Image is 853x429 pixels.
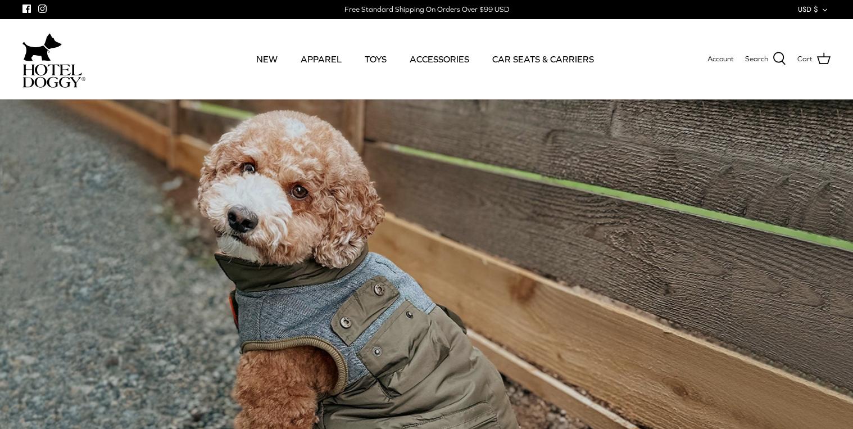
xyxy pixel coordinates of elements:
a: Facebook [22,4,31,13]
a: Instagram [38,4,47,13]
div: Primary navigation [167,40,683,78]
div: Free Standard Shipping On Orders Over $99 USD [344,4,509,15]
a: hoteldoggycom [22,30,85,88]
a: Search [745,52,786,66]
a: TOYS [355,40,397,78]
a: NEW [246,40,288,78]
span: Cart [797,53,813,65]
span: Account [707,55,734,63]
img: dog-icon.svg [22,30,62,64]
a: Account [707,53,734,65]
a: ACCESSORIES [400,40,479,78]
a: APPAREL [291,40,352,78]
a: CAR SEATS & CARRIERS [482,40,604,78]
a: Cart [797,52,831,66]
a: Free Standard Shipping On Orders Over $99 USD [344,1,509,18]
span: Search [745,53,768,65]
img: hoteldoggycom [22,64,85,88]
